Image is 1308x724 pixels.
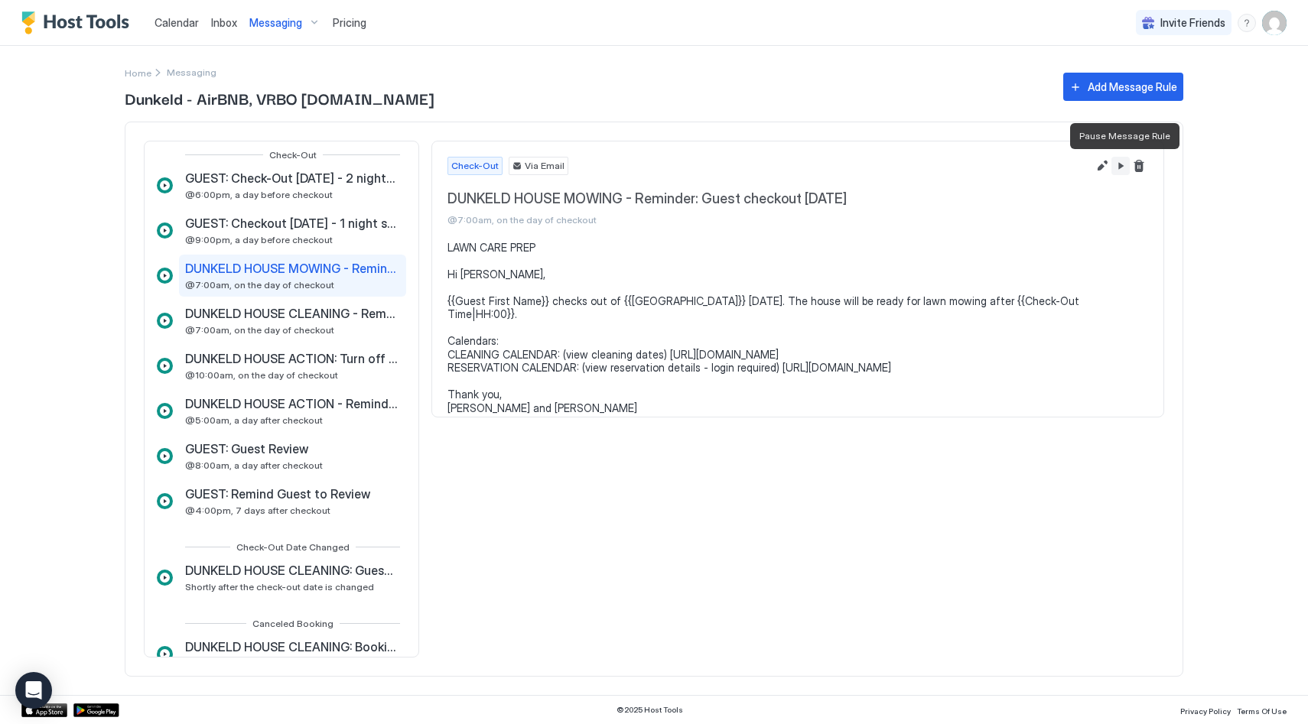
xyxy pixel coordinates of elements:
[1237,706,1287,716] span: Terms Of Use
[269,149,317,161] span: Check-Out
[155,15,199,31] a: Calendar
[21,11,136,34] a: Host Tools Logo
[125,67,151,79] span: Home
[185,486,370,502] span: GUEST: Remind Guest to Review
[1238,14,1256,32] div: menu
[236,541,350,553] span: Check-Out Date Changed
[185,441,308,456] span: GUEST: Guest Review
[185,279,334,291] span: @7:00am, on the day of checkout
[155,16,199,29] span: Calendar
[1180,702,1231,718] a: Privacy Policy
[185,306,397,321] span: DUNKELD HOUSE CLEANING - Reminder: House Cleaning [DATE]
[185,351,397,366] span: DUNKELD HOUSE ACTION: Turn off TADO, NOBO, check YALE, HUE, BOND, POWERPAL and WEMO
[185,234,333,245] span: @9:00pm, a day before checkout
[211,16,237,29] span: Inbox
[1063,73,1183,101] button: Add Message Rule
[1088,79,1177,95] div: Add Message Rule
[1180,706,1231,716] span: Privacy Policy
[211,15,237,31] a: Inbox
[617,705,683,715] span: © 2025 Host Tools
[125,86,1048,109] span: Dunkeld - AirBNB, VRBO [DOMAIN_NAME]
[185,581,374,593] span: Shortly after the check-out date is changed
[73,703,119,717] a: Google Play Store
[185,170,397,186] span: GUEST: Check-Out [DATE] - 2 nights or more
[15,672,52,709] div: Open Intercom Messenger
[447,241,1148,415] pre: LAWN CARE PREP Hi [PERSON_NAME], {{Guest First Name}} checks out of {{[GEOGRAPHIC_DATA]}} [DATE]....
[1093,157,1111,175] button: Edit message rule
[21,703,67,717] a: App Store
[1111,157,1130,175] button: Pause Message Rule
[185,563,397,578] span: DUNKELD HOUSE CLEANING: Guest reservation changed
[1262,11,1287,35] div: User profile
[185,505,330,516] span: @4:00pm, 7 days after checkout
[125,64,151,80] a: Home
[1160,16,1225,30] span: Invite Friends
[185,459,323,471] span: @8:00am, a day after checkout
[185,396,397,411] span: DUNKELD HOUSE ACTION - Reminder: Review about to happen
[185,216,397,231] span: GUEST: Checkout [DATE] - 1 night stay
[185,189,333,200] span: @6:00pm, a day before checkout
[1130,157,1148,175] button: Delete message rule
[252,618,334,629] span: Canceled Booking
[185,369,338,381] span: @10:00am, on the day of checkout
[249,16,302,30] span: Messaging
[447,214,1087,226] span: @7:00am, on the day of checkout
[167,67,216,78] span: Breadcrumb
[333,16,366,30] span: Pricing
[185,324,334,336] span: @7:00am, on the day of checkout
[125,64,151,80] div: Breadcrumb
[1079,129,1170,143] span: Pause Message Rule
[185,414,323,426] span: @5:00am, a day after checkout
[525,159,565,173] span: Via Email
[451,159,499,173] span: Check-Out
[185,261,397,276] span: DUNKELD HOUSE MOWING - Reminder: Guest checkout [DATE]
[1237,702,1287,718] a: Terms Of Use
[447,190,1087,208] span: DUNKELD HOUSE MOWING - Reminder: Guest checkout [DATE]
[185,639,397,654] span: DUNKELD HOUSE CLEANING: Booking and Cleaning Cancellation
